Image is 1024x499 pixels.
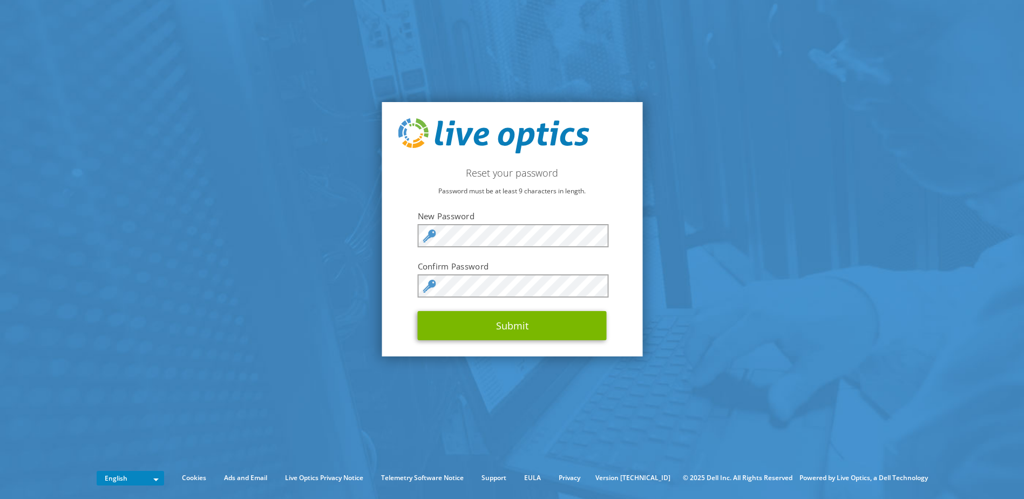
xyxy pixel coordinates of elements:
[277,472,371,484] a: Live Optics Privacy Notice
[398,185,626,197] p: Password must be at least 9 characters in length.
[398,118,589,154] img: live_optics_svg.svg
[473,472,514,484] a: Support
[216,472,275,484] a: Ads and Email
[418,311,607,340] button: Submit
[418,211,607,221] label: New Password
[551,472,588,484] a: Privacy
[174,472,214,484] a: Cookies
[418,261,607,272] label: Confirm Password
[373,472,472,484] a: Telemetry Software Notice
[799,472,928,484] li: Powered by Live Optics, a Dell Technology
[398,167,626,179] h2: Reset your password
[590,472,676,484] li: Version [TECHNICAL_ID]
[677,472,798,484] li: © 2025 Dell Inc. All Rights Reserved
[516,472,549,484] a: EULA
